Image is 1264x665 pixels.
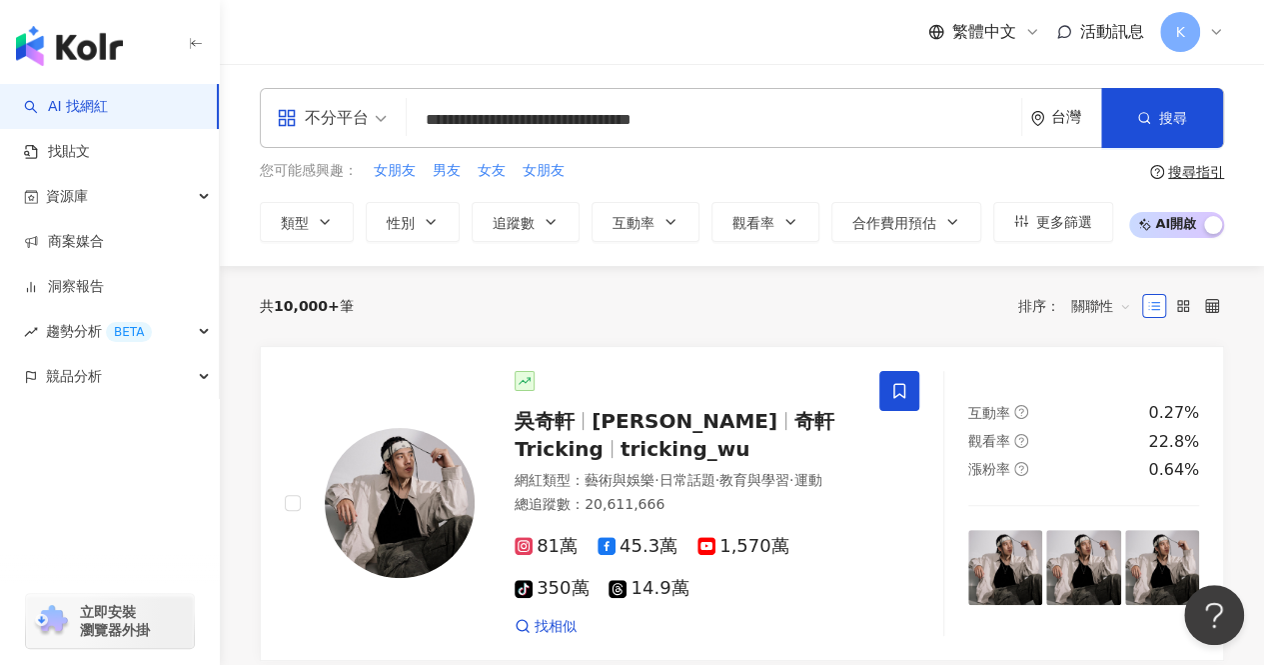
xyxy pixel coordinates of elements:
span: · [654,472,658,488]
button: 男友 [432,160,462,182]
button: 觀看率 [711,202,819,242]
div: 0.64% [1148,459,1199,481]
span: 性別 [387,215,415,231]
div: 共 筆 [260,298,354,314]
span: 14.9萬 [609,578,688,599]
span: 繁體中文 [952,21,1016,43]
span: 教育與學習 [719,472,789,488]
span: 觀看率 [968,433,1010,449]
img: chrome extension [32,605,71,637]
button: 搜尋 [1101,88,1223,148]
div: 22.8% [1148,431,1199,453]
span: 女朋友 [523,161,565,181]
span: 女朋友 [374,161,416,181]
a: KOL Avatar吳奇軒[PERSON_NAME]奇軒Trickingtricking_wu網紅類型：藝術與娛樂·日常話題·教育與學習·運動總追蹤數：20,611,66681萬45.3萬1,5... [260,346,1224,662]
img: logo [16,26,123,66]
div: 搜尋指引 [1168,164,1224,180]
span: 找相似 [535,617,577,637]
button: 性別 [366,202,460,242]
span: 互動率 [968,405,1010,421]
button: 類型 [260,202,354,242]
a: 找相似 [515,617,577,637]
span: · [714,472,718,488]
a: searchAI 找網紅 [24,97,108,117]
span: 男友 [433,161,461,181]
button: 女朋友 [373,160,417,182]
span: 競品分析 [46,354,102,399]
span: 合作費用預估 [852,215,936,231]
span: 追蹤數 [493,215,535,231]
span: 45.3萬 [598,536,677,557]
button: 追蹤數 [472,202,580,242]
span: 1,570萬 [697,536,789,557]
span: K [1175,21,1184,43]
button: 更多篩選 [993,202,1113,242]
span: 藝術與娛樂 [585,472,654,488]
div: BETA [106,322,152,342]
span: 關聯性 [1071,290,1131,322]
span: 立即安裝 瀏覽器外掛 [80,603,150,639]
span: 女友 [478,161,506,181]
a: 商案媒合 [24,232,104,252]
span: 350萬 [515,578,589,599]
span: 互動率 [613,215,654,231]
span: [PERSON_NAME] [592,409,777,433]
span: environment [1030,111,1045,126]
span: 觀看率 [732,215,774,231]
span: 日常話題 [658,472,714,488]
div: 0.27% [1148,402,1199,424]
div: 排序： [1018,290,1142,322]
span: 81萬 [515,536,578,557]
span: appstore [277,108,297,128]
span: rise [24,325,38,339]
img: post-image [968,530,1042,604]
span: 運動 [793,472,821,488]
span: 活動訊息 [1080,22,1144,41]
span: 漲粉率 [968,461,1010,477]
div: 不分平台 [277,102,369,134]
span: 奇軒Tricking [515,409,834,461]
a: chrome extension立即安裝 瀏覽器外掛 [26,594,194,648]
span: question-circle [1150,165,1164,179]
img: post-image [1125,530,1199,604]
span: 吳奇軒 [515,409,575,433]
a: 洞察報告 [24,277,104,297]
div: 網紅類型 ： [515,471,855,491]
span: 更多篩選 [1036,214,1092,230]
span: tricking_wu [621,437,750,461]
img: KOL Avatar [325,428,475,578]
iframe: Help Scout Beacon - Open [1184,585,1244,645]
span: 趨勢分析 [46,309,152,354]
span: 您可能感興趣： [260,161,358,181]
span: 類型 [281,215,309,231]
button: 合作費用預估 [831,202,981,242]
span: 搜尋 [1159,110,1187,126]
span: 資源庫 [46,174,88,219]
img: post-image [1046,530,1120,604]
span: question-circle [1014,405,1028,419]
div: 總追蹤數 ： 20,611,666 [515,495,855,515]
span: · [789,472,793,488]
span: 10,000+ [274,298,340,314]
span: question-circle [1014,462,1028,476]
button: 互動率 [592,202,699,242]
button: 女朋友 [522,160,566,182]
button: 女友 [477,160,507,182]
div: 台灣 [1051,109,1101,126]
a: 找貼文 [24,142,90,162]
span: question-circle [1014,434,1028,448]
